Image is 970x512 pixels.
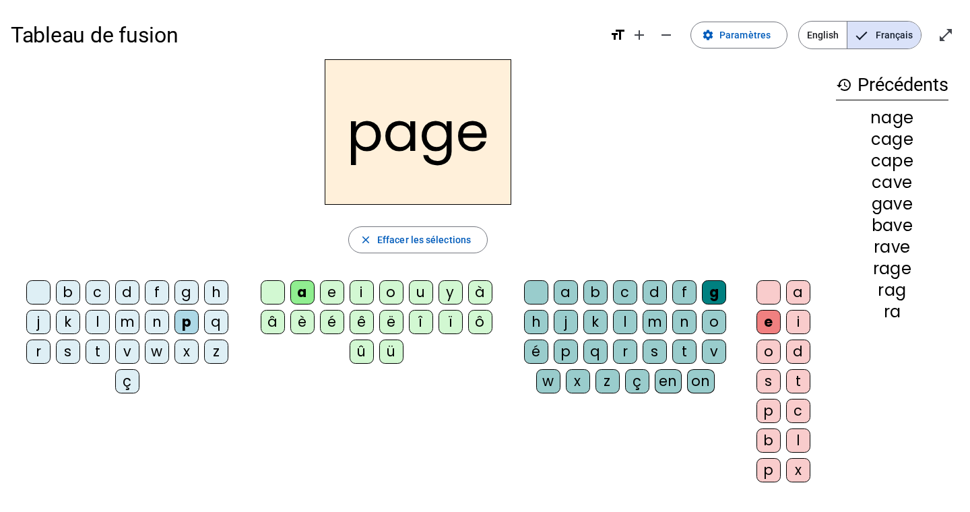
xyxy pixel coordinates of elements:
span: Effacer les sélections [377,232,471,248]
div: p [756,399,781,423]
div: rave [836,239,948,255]
button: Effacer les sélections [348,226,488,253]
div: r [26,340,51,364]
div: x [566,369,590,393]
div: k [56,310,80,334]
div: b [56,280,80,305]
mat-icon: open_in_full [938,27,954,43]
div: j [554,310,578,334]
div: g [174,280,199,305]
div: s [643,340,667,364]
div: b [583,280,608,305]
div: i [786,310,810,334]
div: u [409,280,433,305]
div: w [536,369,560,393]
mat-icon: settings [702,29,714,41]
div: h [524,310,548,334]
span: English [799,22,847,49]
div: r [613,340,637,364]
div: rag [836,282,948,298]
mat-icon: format_size [610,27,626,43]
div: y [439,280,463,305]
div: û [350,340,374,364]
span: Français [847,22,921,49]
div: x [786,458,810,482]
div: â [261,310,285,334]
h3: Précédents [836,70,948,100]
div: c [86,280,110,305]
div: m [115,310,139,334]
div: o [756,340,781,364]
div: d [115,280,139,305]
div: b [756,428,781,453]
button: Augmenter la taille de la police [626,22,653,49]
div: é [524,340,548,364]
div: a [786,280,810,305]
div: en [655,369,682,393]
div: rage [836,261,948,277]
mat-button-toggle-group: Language selection [798,21,922,49]
div: è [290,310,315,334]
div: n [145,310,169,334]
div: ô [468,310,492,334]
div: z [595,369,620,393]
div: q [583,340,608,364]
div: p [756,458,781,482]
div: ç [625,369,649,393]
button: Diminuer la taille de la police [653,22,680,49]
div: d [643,280,667,305]
div: g [702,280,726,305]
div: q [204,310,228,334]
div: t [86,340,110,364]
div: bave [836,218,948,234]
div: ra [836,304,948,320]
div: cage [836,131,948,148]
div: j [26,310,51,334]
div: p [554,340,578,364]
div: e [320,280,344,305]
div: a [554,280,578,305]
div: nage [836,110,948,126]
div: on [687,369,715,393]
div: p [174,310,199,334]
div: a [290,280,315,305]
div: cape [836,153,948,169]
h2: page [325,59,511,205]
div: o [379,280,403,305]
div: x [174,340,199,364]
span: Paramètres [719,27,771,43]
div: f [672,280,697,305]
div: ï [439,310,463,334]
div: s [756,369,781,393]
div: l [613,310,637,334]
div: c [786,399,810,423]
div: m [643,310,667,334]
div: v [702,340,726,364]
div: ç [115,369,139,393]
button: Paramètres [690,22,787,49]
div: d [786,340,810,364]
div: z [204,340,228,364]
mat-icon: add [631,27,647,43]
div: î [409,310,433,334]
div: t [672,340,697,364]
div: i [350,280,374,305]
mat-icon: remove [658,27,674,43]
div: f [145,280,169,305]
div: l [786,428,810,453]
div: k [583,310,608,334]
div: n [672,310,697,334]
div: cave [836,174,948,191]
div: s [56,340,80,364]
div: v [115,340,139,364]
div: ê [350,310,374,334]
div: c [613,280,637,305]
div: ü [379,340,403,364]
div: h [204,280,228,305]
button: Entrer en plein écran [932,22,959,49]
div: gave [836,196,948,212]
div: ë [379,310,403,334]
div: é [320,310,344,334]
div: e [756,310,781,334]
div: w [145,340,169,364]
